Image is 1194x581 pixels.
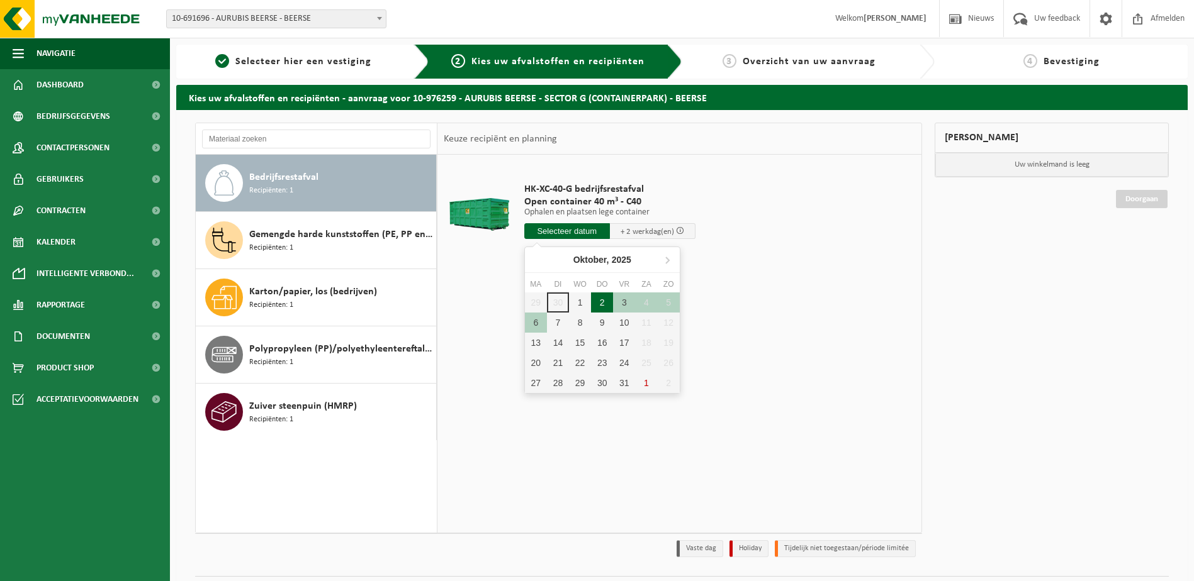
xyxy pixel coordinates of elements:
span: Recipiënten: 1 [249,185,293,197]
div: Keuze recipiënt en planning [437,123,563,155]
span: Overzicht van uw aanvraag [743,57,876,67]
div: 29 [569,373,591,393]
div: 3 [613,292,635,313]
button: Gemengde harde kunststoffen (PE, PP en PVC), recycleerbaar (industrieel) Recipiënten: 1 [196,212,437,269]
span: Gebruikers [37,163,84,195]
p: Ophalen en plaatsen lege container [524,208,696,217]
div: 21 [547,353,569,373]
li: Vaste dag [677,540,723,557]
div: za [635,278,657,290]
div: [PERSON_NAME] [935,123,1169,153]
i: 2025 [612,255,631,264]
div: 9 [591,313,613,333]
li: Tijdelijk niet toegestaan/période limitée [775,540,916,557]
li: Holiday [729,540,769,557]
span: Karton/papier, los (bedrijven) [249,284,377,299]
span: Polypropyleen (PP)/polyethyleentereftalaat (PET) spanbanden [249,341,433,357]
button: Polypropyleen (PP)/polyethyleentereftalaat (PET) spanbanden Recipiënten: 1 [196,326,437,384]
div: Oktober, [568,250,636,270]
a: Doorgaan [1116,190,1168,208]
span: Dashboard [37,69,84,101]
span: Bevestiging [1044,57,1100,67]
div: 27 [525,373,547,393]
span: HK-XC-40-G bedrijfsrestafval [524,183,696,196]
span: 10-691696 - AURUBIS BEERSE - BEERSE [166,9,386,28]
div: 20 [525,353,547,373]
div: 28 [547,373,569,393]
span: Product Shop [37,352,94,384]
div: 17 [613,333,635,353]
a: 1Selecteer hier een vestiging [183,54,404,69]
span: Bedrijfsrestafval [249,170,318,185]
div: 7 [547,313,569,333]
span: Kies uw afvalstoffen en recipiënten [471,57,645,67]
div: 8 [569,313,591,333]
span: Gemengde harde kunststoffen (PE, PP en PVC), recycleerbaar (industrieel) [249,227,433,242]
span: Recipiënten: 1 [249,299,293,311]
p: Uw winkelmand is leeg [935,153,1168,177]
input: Materiaal zoeken [202,130,431,148]
input: Selecteer datum [524,223,610,239]
div: 24 [613,353,635,373]
span: Contactpersonen [37,132,110,163]
h2: Kies uw afvalstoffen en recipiënten - aanvraag voor 10-976259 - AURUBIS BEERSE - SECTOR G (CONTAI... [176,85,1188,109]
div: 30 [591,373,613,393]
span: Recipiënten: 1 [249,242,293,254]
span: Selecteer hier een vestiging [235,57,371,67]
span: 2 [451,54,465,68]
div: 31 [613,373,635,393]
div: 6 [525,313,547,333]
div: 16 [591,333,613,353]
span: Acceptatievoorwaarden [37,384,138,415]
div: 15 [569,333,591,353]
span: Rapportage [37,289,85,321]
div: di [547,278,569,290]
div: zo [658,278,680,290]
div: 22 [569,353,591,373]
span: + 2 werkdag(en) [621,228,674,236]
span: Kalender [37,226,76,258]
span: 4 [1023,54,1037,68]
div: 13 [525,333,547,353]
span: Recipiënten: 1 [249,414,293,426]
span: Bedrijfsgegevens [37,101,110,132]
span: Recipiënten: 1 [249,357,293,368]
button: Bedrijfsrestafval Recipiënten: 1 [196,155,437,212]
button: Zuiver steenpuin (HMRP) Recipiënten: 1 [196,384,437,440]
div: 23 [591,353,613,373]
span: Documenten [37,321,90,352]
span: Navigatie [37,38,76,69]
strong: [PERSON_NAME] [864,14,926,23]
span: Open container 40 m³ - C40 [524,196,696,208]
span: 1 [215,54,229,68]
div: 1 [569,292,591,313]
div: 14 [547,333,569,353]
span: Contracten [37,195,86,226]
div: ma [525,278,547,290]
div: wo [569,278,591,290]
span: Intelligente verbond... [37,258,134,289]
button: Karton/papier, los (bedrijven) Recipiënten: 1 [196,269,437,326]
span: 3 [723,54,736,68]
div: 10 [613,313,635,333]
div: 2 [591,292,613,313]
div: do [591,278,613,290]
div: vr [613,278,635,290]
span: Zuiver steenpuin (HMRP) [249,399,357,414]
span: 10-691696 - AURUBIS BEERSE - BEERSE [167,10,386,28]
